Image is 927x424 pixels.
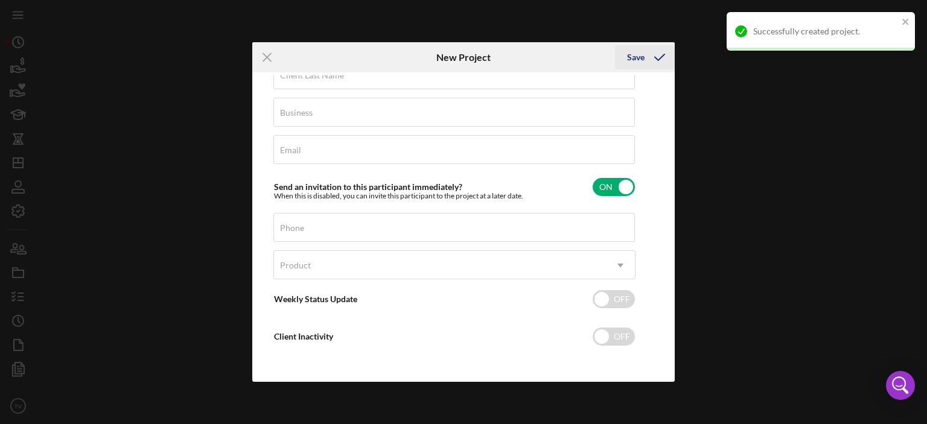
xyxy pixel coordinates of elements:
[280,261,311,270] div: Product
[280,145,301,155] label: Email
[274,294,357,304] label: Weekly Status Update
[627,45,645,69] div: Save
[902,17,910,28] button: close
[274,182,462,192] label: Send an invitation to this participant immediately?
[280,71,344,80] label: Client Last Name
[280,223,304,233] label: Phone
[274,192,523,200] div: When this is disabled, you can invite this participant to the project at a later date.
[274,331,333,341] label: Client Inactivity
[436,52,491,63] h6: New Project
[886,371,915,400] div: Open Intercom Messenger
[280,108,313,118] label: Business
[615,45,675,69] button: Save
[753,27,898,36] div: Successfully created project.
